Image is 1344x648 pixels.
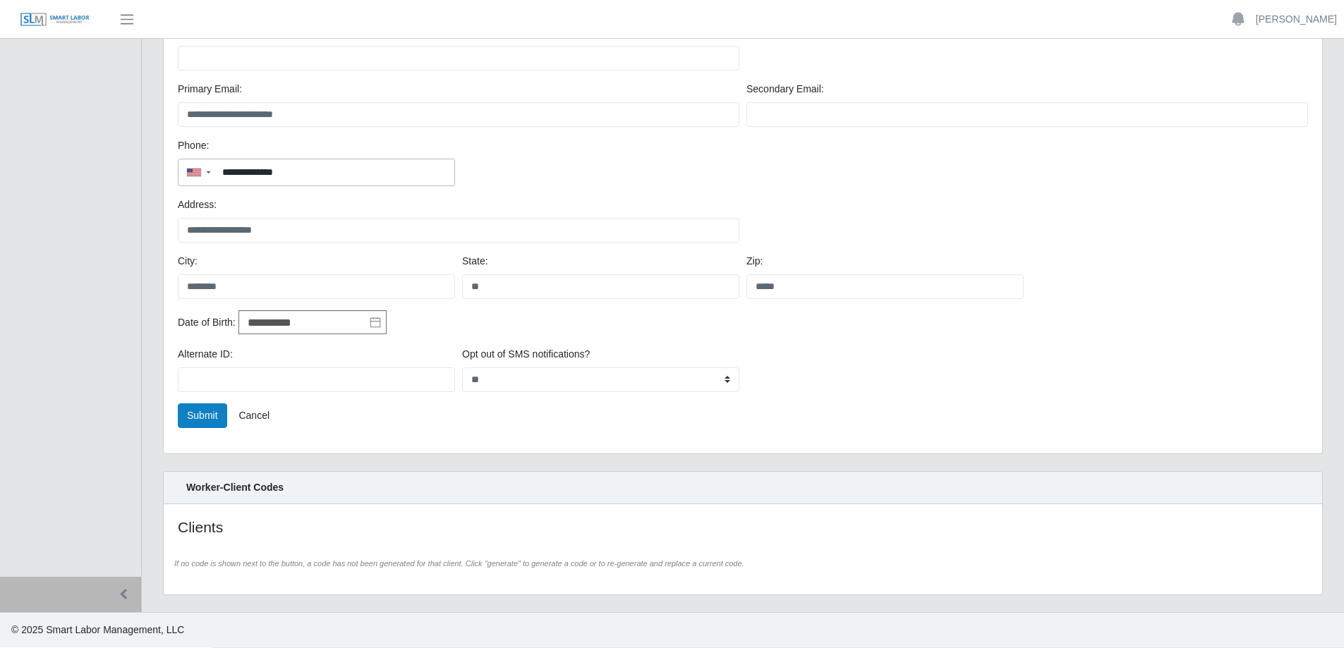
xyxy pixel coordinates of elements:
[178,518,636,536] h4: Clients
[746,82,824,97] label: Secondary Email:
[1256,12,1337,27] a: [PERSON_NAME]
[462,254,488,269] label: State:
[229,403,279,428] a: Cancel
[178,315,236,330] label: Date of Birth:
[205,169,212,175] span: ▼
[178,159,217,185] div: Country Code Selector
[178,197,217,212] label: Address:
[186,482,284,493] strong: Worker-Client Codes
[746,254,763,269] label: Zip:
[462,347,590,362] label: Opt out of SMS notifications?
[11,624,184,635] span: © 2025 Smart Labor Management, LLC
[178,347,233,362] label: Alternate ID:
[178,82,242,97] label: Primary Email:
[174,559,744,568] i: If no code is shown next to the button, a code has not been generated for that client. Click "gen...
[178,254,198,269] label: City:
[178,138,209,153] label: Phone:
[178,403,227,428] button: Submit
[20,12,90,27] img: SLM Logo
